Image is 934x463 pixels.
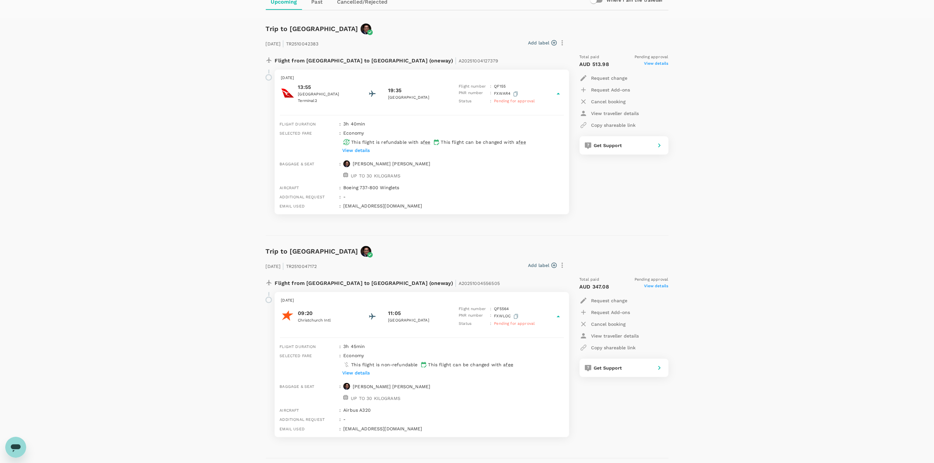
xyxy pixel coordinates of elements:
[528,40,557,46] button: Add label
[280,204,305,208] span: Email used
[490,306,491,312] p: :
[580,96,626,107] button: Cancel booking
[635,276,668,283] span: Pending approval
[580,276,600,283] span: Total paid
[494,321,535,326] span: Pending for approval
[459,98,487,105] p: Status
[591,98,626,105] p: Cancel booking
[644,60,669,68] span: View details
[298,309,357,317] p: 09:20
[337,191,341,200] div: :
[351,361,417,368] p: This flight is non-refundable
[343,425,564,432] p: [EMAIL_ADDRESS][DOMAIN_NAME]
[351,173,400,179] p: UP TO 30 KILOGRAMS
[266,37,319,49] p: [DATE] TR2510042383
[337,413,341,422] div: :
[342,370,370,376] p: View details
[459,306,487,312] p: Flight number
[280,131,312,136] span: Selected fare
[644,283,669,291] span: View details
[591,344,636,351] p: Copy shareable link
[275,54,499,66] p: Flight from [GEOGRAPHIC_DATA] to [GEOGRAPHIC_DATA] (oneway)
[506,362,513,367] span: fee
[337,350,341,380] div: :
[298,83,357,91] p: 13:55
[428,361,513,368] p: This flight can be changed with a
[580,318,626,330] button: Cancel booking
[341,368,371,378] button: View details
[388,309,401,317] p: 11:05
[341,404,564,413] div: Airbus A320
[580,84,630,96] button: Request Add-ons
[594,365,622,371] span: Get Support
[280,186,299,190] span: Aircraft
[459,321,487,327] p: Status
[5,437,26,458] iframe: Button to launch messaging window
[490,98,491,105] p: :
[280,195,325,199] span: Additional request
[580,306,630,318] button: Request Add-ons
[591,87,630,93] p: Request Add-ons
[580,60,609,68] p: AUD 513.98
[281,297,563,304] p: [DATE]
[494,312,520,321] p: FXWLOC
[280,344,316,349] span: Flight duration
[337,182,341,191] div: :
[341,145,371,155] button: View details
[494,83,506,90] p: QF 155
[280,417,325,422] span: Additional request
[591,333,639,339] p: View traveller details
[519,140,526,145] span: fee
[280,122,316,126] span: Flight duration
[459,281,500,286] span: A20251004556505
[337,158,341,182] div: :
[580,283,609,291] p: AUD 347.08
[388,87,401,94] p: 19:35
[591,110,639,117] p: View traveller details
[280,162,314,166] span: Baggage & seat
[337,118,341,127] div: :
[282,39,284,48] span: |
[280,354,312,358] span: Selected fare
[353,160,430,167] p: [PERSON_NAME] [PERSON_NAME]
[343,173,348,177] img: baggage-icon
[343,160,350,167] img: avatar-6628c96f54d12.png
[282,261,284,271] span: |
[580,72,628,84] button: Request change
[281,75,563,81] p: [DATE]
[490,321,491,327] p: :
[343,352,364,359] p: economy
[494,306,509,312] p: QF 5564
[455,56,457,65] span: |
[343,203,564,209] p: [EMAIL_ADDRESS][DOMAIN_NAME]
[494,99,535,103] span: Pending for approval
[580,107,639,119] button: View traveller details
[280,384,314,389] span: Baggage & seat
[459,312,487,321] p: PNR number
[280,427,305,431] span: Email used
[490,90,491,98] p: :
[342,147,370,154] p: View details
[594,143,622,148] span: Get Support
[591,309,630,316] p: Request Add-ons
[591,75,628,81] p: Request change
[343,383,350,390] img: avatar-6628c96f54d12.png
[580,342,636,354] button: Copy shareable link
[337,127,341,158] div: :
[459,90,487,98] p: PNR number
[459,58,498,63] span: A20251004127379
[281,309,294,322] img: Jetstar
[591,122,636,128] p: Copy shareable link
[580,54,600,60] span: Total paid
[341,413,564,422] div: -
[580,119,636,131] button: Copy shareable link
[298,98,357,104] p: Terminal 2
[455,278,457,288] span: |
[528,262,557,269] button: Add label
[351,139,430,145] p: This flight is refundable with a
[275,276,500,288] p: Flight from [GEOGRAPHIC_DATA] to [GEOGRAPHIC_DATA] (oneway)
[337,200,341,209] div: :
[441,139,526,145] p: This flight can be changed with a
[388,317,447,324] p: [GEOGRAPHIC_DATA]
[490,312,491,321] p: :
